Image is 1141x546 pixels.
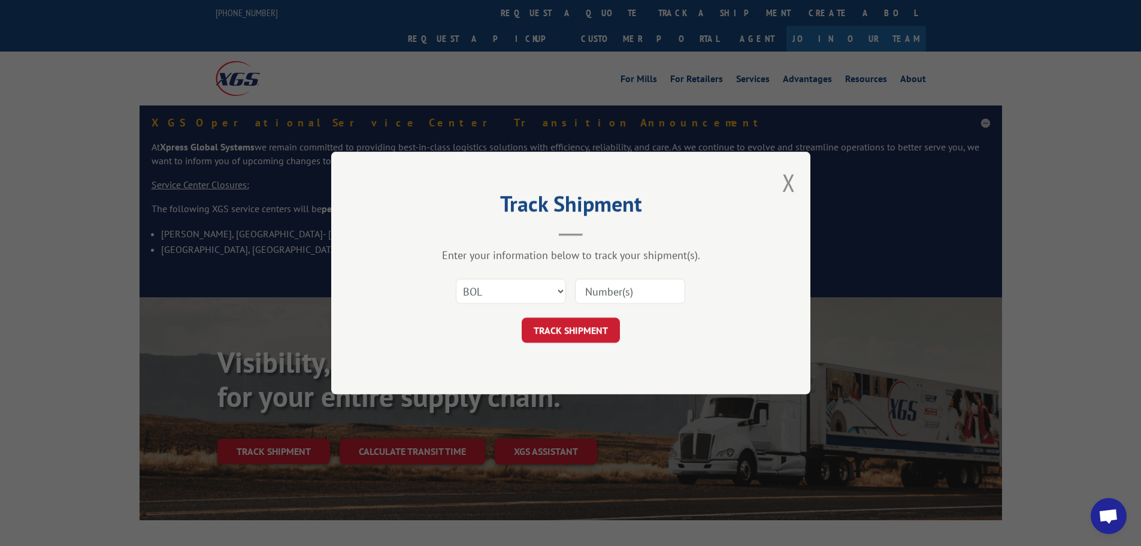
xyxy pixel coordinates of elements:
a: Open chat [1091,498,1127,534]
input: Number(s) [575,279,685,304]
h2: Track Shipment [391,195,750,218]
div: Enter your information below to track your shipment(s). [391,248,750,262]
button: Close modal [782,167,795,198]
button: TRACK SHIPMENT [522,318,620,343]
